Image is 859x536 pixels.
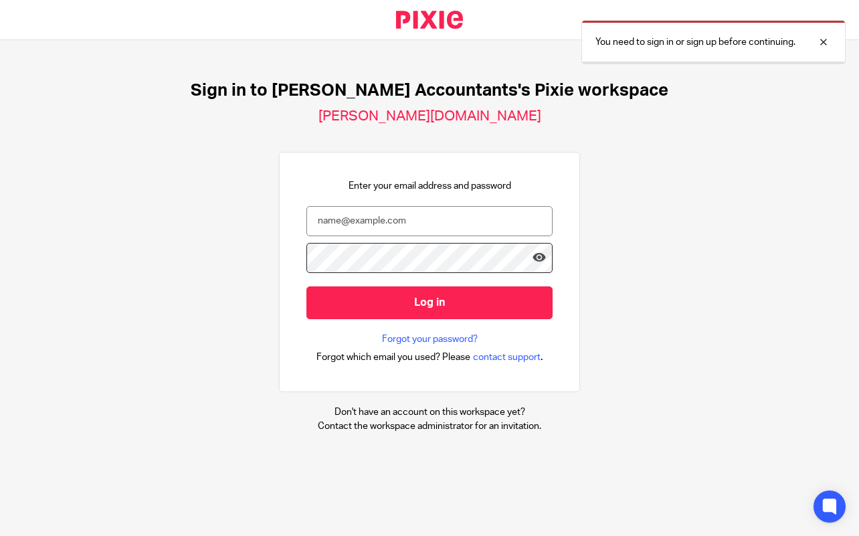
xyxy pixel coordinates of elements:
h1: Sign in to [PERSON_NAME] Accountants's Pixie workspace [191,80,668,101]
p: You need to sign in or sign up before continuing. [595,35,795,49]
a: Forgot your password? [382,333,478,346]
input: Log in [306,286,553,319]
p: Don't have an account on this workspace yet? [318,406,541,419]
span: contact support [473,351,541,364]
p: Enter your email address and password [349,179,511,193]
p: Contact the workspace administrator for an invitation. [318,420,541,433]
h2: [PERSON_NAME][DOMAIN_NAME] [318,108,541,125]
input: name@example.com [306,206,553,236]
span: Forgot which email you used? Please [316,351,470,364]
div: . [316,349,543,365]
